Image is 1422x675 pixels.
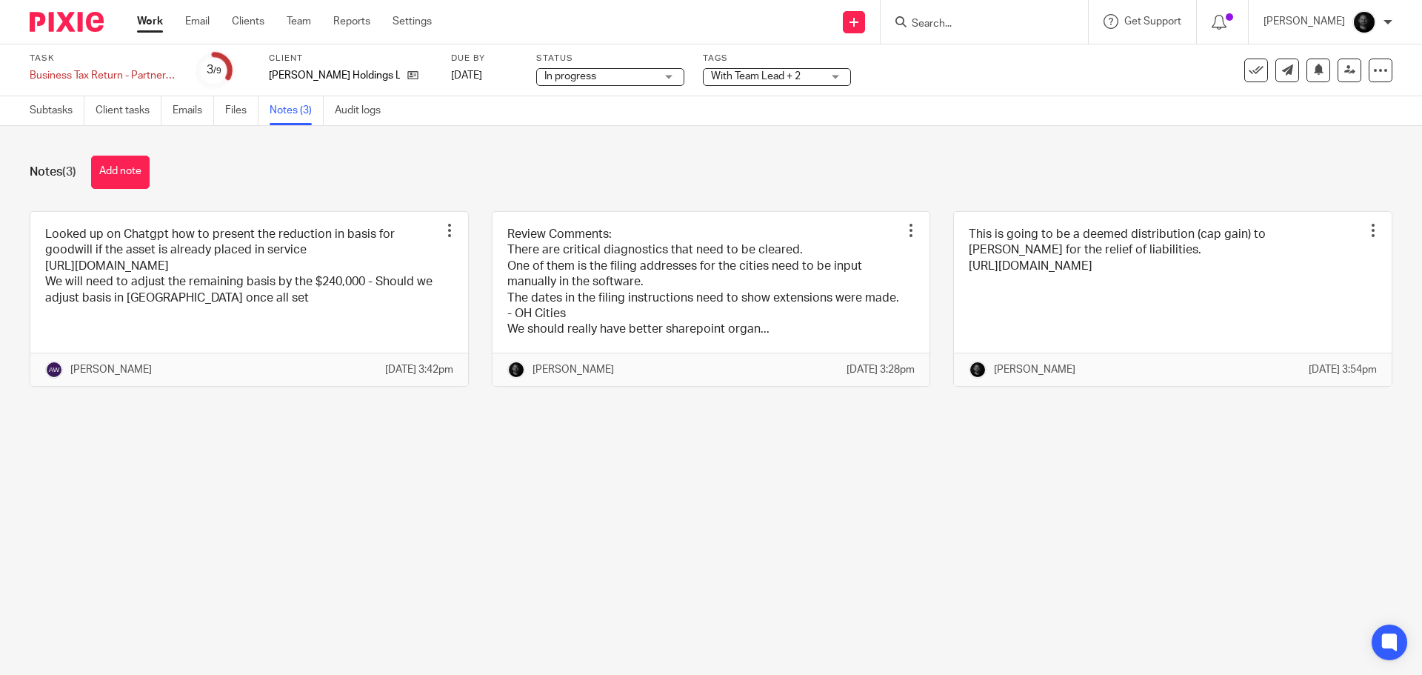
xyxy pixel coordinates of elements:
a: Work [137,14,163,29]
label: Task [30,53,178,64]
p: [PERSON_NAME] [994,362,1075,377]
a: Email [185,14,210,29]
img: svg%3E [45,361,63,379]
a: Files [225,96,258,125]
p: [PERSON_NAME] Holdings LLC [269,68,400,83]
p: [DATE] 3:42pm [385,362,453,377]
label: Status [536,53,684,64]
a: Notes (3) [270,96,324,125]
p: [PERSON_NAME] [1264,14,1345,29]
img: Chris.jpg [969,361,987,379]
span: (3) [62,166,76,178]
p: [PERSON_NAME] [533,362,614,377]
button: Add note [91,156,150,189]
p: [DATE] 3:54pm [1309,362,1377,377]
small: /9 [213,67,221,75]
label: Due by [451,53,518,64]
a: Audit logs [335,96,392,125]
a: Emails [173,96,214,125]
a: Settings [393,14,432,29]
div: Business Tax Return - Partnership- On Extension [30,68,178,83]
img: Chris.jpg [1352,10,1376,34]
a: Client tasks [96,96,161,125]
div: 3 [207,61,221,79]
img: Chris.jpg [507,361,525,379]
span: With Team Lead + 2 [711,71,801,82]
span: [DATE] [451,70,482,81]
a: Subtasks [30,96,84,125]
h1: Notes [30,164,76,180]
span: In progress [544,71,596,82]
span: Get Support [1124,16,1181,27]
p: [PERSON_NAME] [70,362,152,377]
label: Tags [703,53,851,64]
input: Search [910,18,1044,31]
p: [DATE] 3:28pm [847,362,915,377]
a: Team [287,14,311,29]
label: Client [269,53,433,64]
img: Pixie [30,12,104,32]
a: Reports [333,14,370,29]
a: Clients [232,14,264,29]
